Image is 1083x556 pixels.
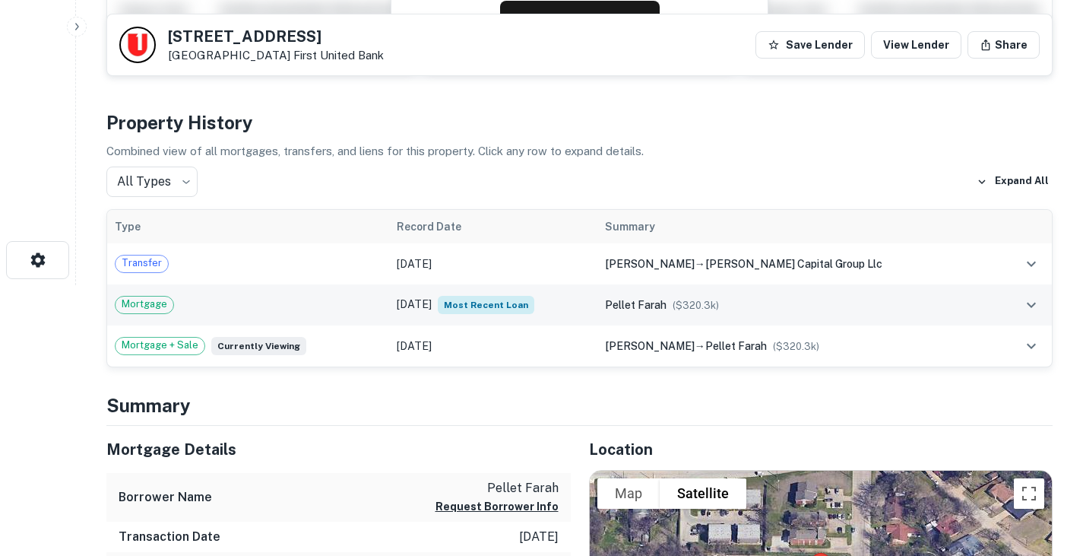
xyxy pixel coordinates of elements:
[293,49,384,62] a: First United Bank
[211,337,306,355] span: Currently viewing
[500,1,660,37] button: Request Borrower Info
[116,297,173,312] span: Mortgage
[605,256,989,272] div: →
[871,31,961,59] a: View Lender
[967,31,1040,59] button: Share
[597,210,996,243] th: Summary
[1007,434,1083,507] iframe: Chat Widget
[973,170,1053,193] button: Expand All
[605,299,667,311] span: pellet farah
[1018,292,1044,318] button: expand row
[519,528,559,546] p: [DATE]
[435,497,559,516] button: Request Borrower Info
[106,142,1053,160] p: Combined view of all mortgages, transfers, and liens for this property. Click any row to expand d...
[705,258,882,270] span: [PERSON_NAME] capital group llc
[660,478,746,509] button: Show satellite imagery
[755,31,865,59] button: Save Lender
[389,284,597,326] td: [DATE]
[106,109,1053,136] h4: Property History
[106,392,1053,419] h4: Summary
[106,438,571,461] h5: Mortgage Details
[116,338,204,353] span: Mortgage + Sale
[106,167,198,197] div: All Types
[389,243,597,284] td: [DATE]
[168,49,384,62] p: [GEOGRAPHIC_DATA]
[605,340,695,352] span: [PERSON_NAME]
[389,326,597,367] td: [DATE]
[597,478,660,509] button: Show street map
[773,341,819,352] span: ($ 320.3k )
[605,338,989,354] div: →
[116,256,168,271] span: Transfer
[589,438,1053,461] h5: Location
[119,528,220,546] h6: Transaction Date
[119,488,212,507] h6: Borrower Name
[1018,333,1044,359] button: expand row
[389,210,597,243] th: Record Date
[705,340,767,352] span: pellet farah
[107,210,389,243] th: Type
[168,29,384,44] h5: [STREET_ADDRESS]
[1018,251,1044,277] button: expand row
[673,300,719,311] span: ($ 320.3k )
[435,479,559,497] p: pellet farah
[605,258,695,270] span: [PERSON_NAME]
[438,296,534,314] span: Most Recent Loan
